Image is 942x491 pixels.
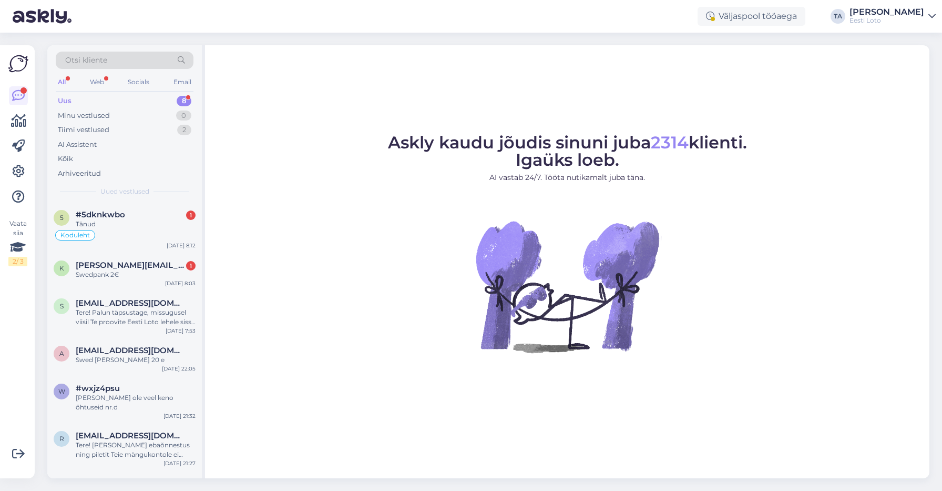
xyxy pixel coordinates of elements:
[76,219,196,229] div: Tänud
[167,242,196,249] div: [DATE] 8:12
[849,16,924,25] div: Eesti Loto
[849,8,936,25] a: [PERSON_NAME]Eesti Loto
[171,75,193,89] div: Email
[849,8,924,16] div: [PERSON_NAME]
[88,75,106,89] div: Web
[76,260,185,270] span: kendra.sootla@gmail.com
[59,264,64,272] span: k
[58,111,110,121] div: Minu vestlused
[831,9,845,24] div: TA
[186,261,196,270] div: 1
[76,440,196,459] div: Tere! [PERSON_NAME] ebaõnnestus ning piletit Teie mängukontole ei ilmunud, palume edastada [PERSO...
[76,298,185,308] span: silvipihlak50@gmai.com
[166,327,196,335] div: [DATE] 7:53
[60,232,90,238] span: Koduleht
[163,459,196,467] div: [DATE] 21:27
[388,132,747,170] span: Askly kaudu jõudis sinuni juba klienti. Igaüks loeb.
[186,211,196,220] div: 1
[60,214,64,222] span: 5
[76,346,185,355] span: annikaprise3@gmail.cm
[58,387,65,395] span: w
[126,75,151,89] div: Socials
[59,435,64,443] span: r
[76,431,185,440] span: reigina89@gmail.com
[163,412,196,420] div: [DATE] 21:32
[76,210,125,219] span: #5dknkwbo
[76,270,196,279] div: Swedpank 2€
[165,279,196,287] div: [DATE] 8:03
[76,384,120,393] span: #wxjz4psu
[58,168,101,179] div: Arhiveeritud
[177,96,191,106] div: 8
[388,172,747,183] p: AI vastab 24/7. Tööta nutikamalt juba täna.
[8,257,27,266] div: 2 / 3
[56,75,68,89] div: All
[8,219,27,266] div: Vaata siia
[76,393,196,412] div: [PERSON_NAME] ole veel keno õhtuseid nr.d
[58,125,109,135] div: Tiimi vestlused
[59,349,64,357] span: a
[651,132,689,153] span: 2314
[60,302,64,310] span: s
[8,54,28,74] img: Askly Logo
[177,125,191,135] div: 2
[100,187,149,196] span: Uued vestlused
[58,154,73,164] div: Kõik
[473,192,662,381] img: No Chat active
[698,7,805,26] div: Väljaspool tööaega
[176,111,191,121] div: 0
[76,308,196,327] div: Tere! Palun täpsustage, missugusel viisil Te proovite Eesti Loto lehele sisse logida ning millise...
[65,55,107,66] span: Otsi kliente
[58,96,71,106] div: Uus
[58,139,97,150] div: AI Assistent
[162,365,196,373] div: [DATE] 22:05
[76,355,196,365] div: Swed [PERSON_NAME] 20 e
